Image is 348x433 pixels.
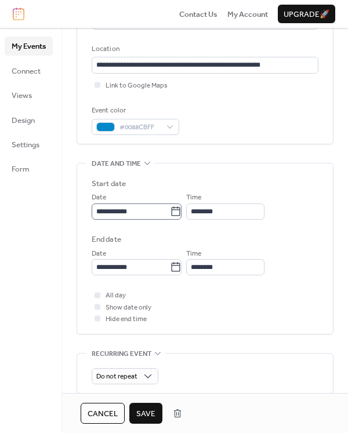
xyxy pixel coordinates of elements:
a: Settings [5,135,53,154]
a: Contact Us [179,8,217,20]
a: Form [5,159,53,178]
span: Connect [12,66,41,77]
span: Settings [12,139,39,151]
span: My Events [12,41,46,52]
button: Save [129,403,162,424]
span: Date [92,192,106,203]
span: Recurring event [92,348,151,359]
span: Do not repeat [96,370,137,383]
button: Upgrade🚀 [278,5,335,23]
div: Location [92,43,316,55]
span: Upgrade 🚀 [284,9,329,20]
a: Design [5,111,53,129]
a: Connect [5,61,53,80]
span: Link to Google Maps [106,80,168,92]
span: Views [12,90,32,101]
button: Cancel [81,403,125,424]
div: Start date [92,178,126,190]
a: My Events [5,37,53,55]
span: Save [136,408,155,420]
a: Views [5,86,53,104]
span: Design [12,115,35,126]
span: Date [92,248,106,260]
span: My Account [227,9,268,20]
div: Event color [92,105,177,117]
a: My Account [227,8,268,20]
span: Show date only [106,302,151,314]
span: Cancel [88,408,118,420]
span: All day [106,290,126,301]
span: Form [12,163,30,175]
img: logo [13,8,24,20]
span: Date and time [92,158,141,170]
span: Contact Us [179,9,217,20]
span: Time [186,192,201,203]
div: End date [92,234,121,245]
span: Hide end time [106,314,147,325]
span: Time [186,248,201,260]
span: #0088CBFF [119,122,161,133]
